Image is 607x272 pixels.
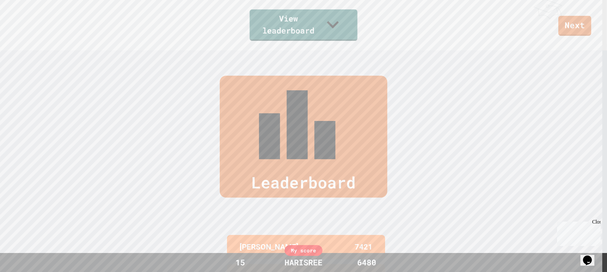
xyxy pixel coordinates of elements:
p: [PERSON_NAME] [240,241,298,253]
a: Next [558,16,591,36]
div: Leaderboard [220,76,387,198]
div: 15 [217,256,264,269]
div: Chat with us now!Close [3,3,44,40]
iframe: chat widget [580,247,601,266]
p: 7421 [355,241,372,253]
iframe: chat widget [555,219,601,246]
div: My score [285,245,322,256]
div: 6480 [343,256,390,269]
a: View leaderboard [250,9,358,41]
div: HARISREE [278,256,329,269]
